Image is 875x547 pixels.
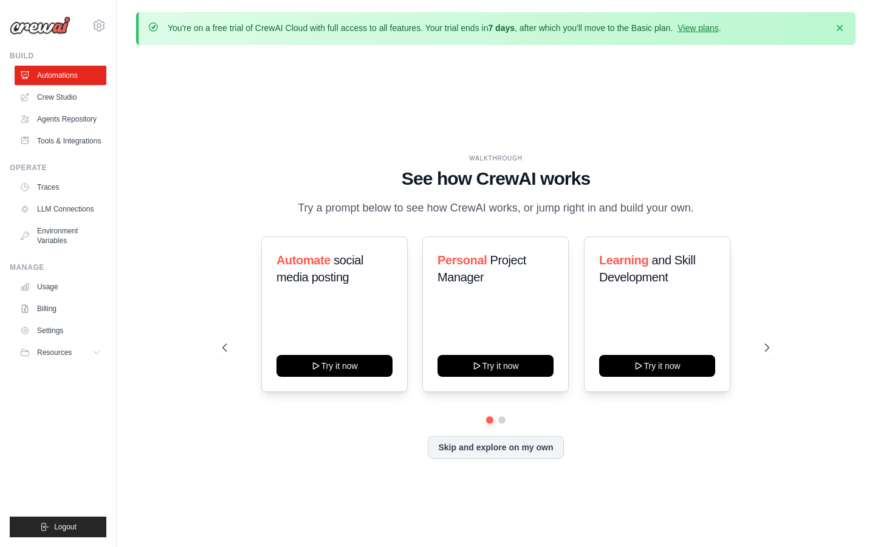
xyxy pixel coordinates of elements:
[15,343,106,362] button: Resources
[599,253,695,284] span: and Skill Development
[678,23,718,33] a: View plans
[15,299,106,318] a: Billing
[428,436,563,459] button: Skip and explore on my own
[599,253,648,267] span: Learning
[222,168,769,190] h1: See how CrewAI works
[222,154,769,163] div: WALKTHROUGH
[814,489,875,547] iframe: Chat Widget
[15,131,106,151] a: Tools & Integrations
[15,277,106,297] a: Usage
[10,16,70,35] img: Logo
[276,253,331,267] span: Automate
[15,66,106,85] a: Automations
[10,517,106,537] button: Logout
[10,263,106,272] div: Manage
[599,355,715,377] button: Try it now
[168,22,721,34] p: You're on a free trial of CrewAI Cloud with full access to all features. Your trial ends in , aft...
[15,177,106,197] a: Traces
[15,321,106,340] a: Settings
[15,109,106,129] a: Agents Repository
[15,88,106,107] a: Crew Studio
[10,163,106,173] div: Operate
[10,51,106,61] div: Build
[15,199,106,219] a: LLM Connections
[488,23,515,33] strong: 7 days
[37,348,72,357] span: Resources
[54,522,77,532] span: Logout
[437,253,487,267] span: Personal
[292,199,700,217] p: Try a prompt below to see how CrewAI works, or jump right in and build your own.
[15,221,106,250] a: Environment Variables
[437,355,554,377] button: Try it now
[276,355,393,377] button: Try it now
